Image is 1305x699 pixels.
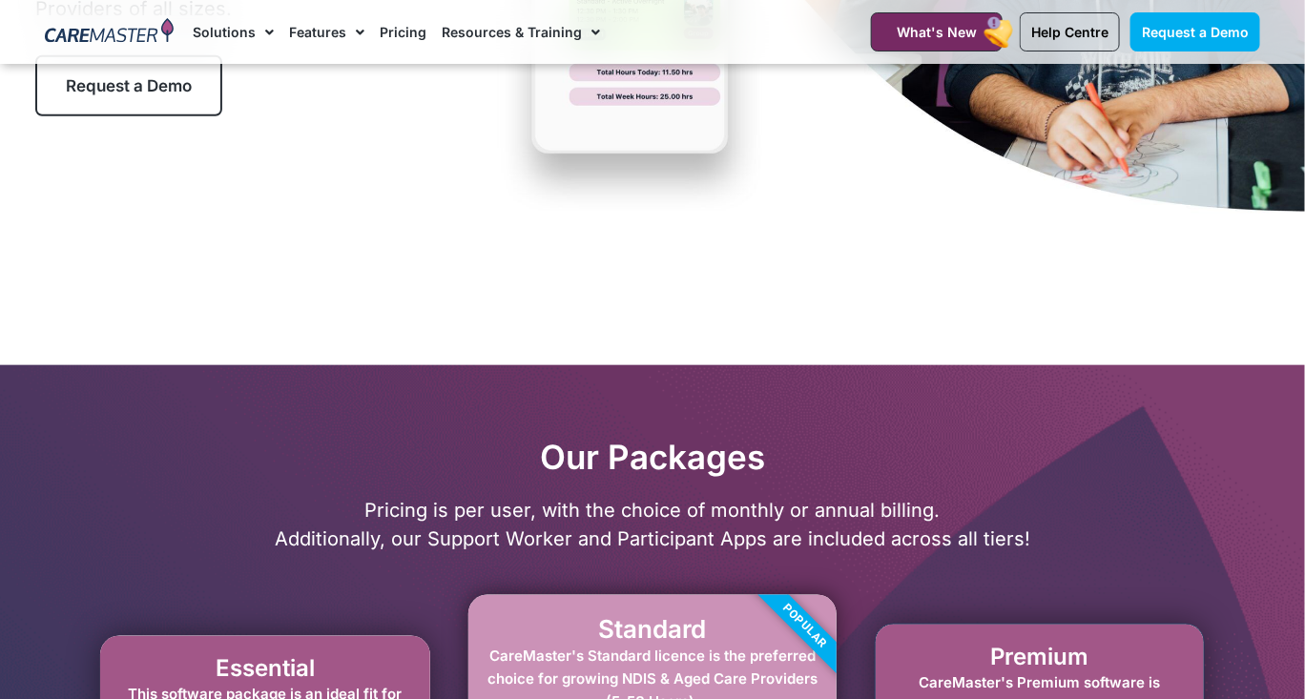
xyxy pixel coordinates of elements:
[1031,24,1108,40] span: Help Centre
[35,55,222,116] a: Request a Demo
[871,12,1003,51] a: What's New
[72,496,1233,553] p: Pricing is per user, with the choice of monthly or annual billing. Additionally, our Support Work...
[897,24,977,40] span: What's New
[1020,12,1120,51] a: Help Centre
[1142,24,1249,40] span: Request a Demo
[487,614,818,644] h2: Standard
[66,76,192,95] span: Request a Demo
[45,18,174,47] img: CareMaster Logo
[895,644,1185,671] h2: Premium
[1130,12,1260,51] a: Request a Demo
[72,437,1233,477] h2: Our Packages
[119,655,411,683] h2: Essential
